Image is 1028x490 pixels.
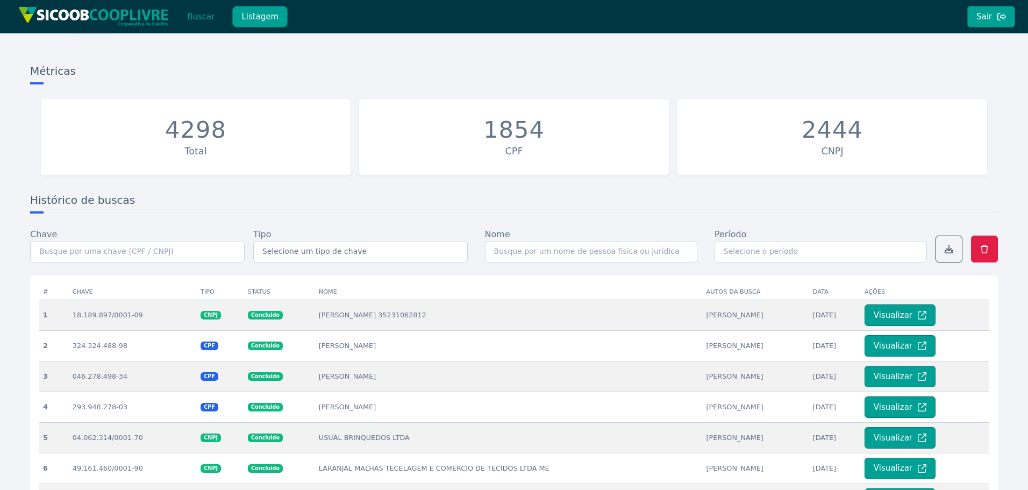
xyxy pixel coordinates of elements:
td: [PERSON_NAME] [702,392,809,422]
span: Concluido [248,311,283,319]
label: Período [715,228,747,241]
h3: Métricas [30,63,998,83]
th: Status [244,284,315,300]
span: Concluido [248,372,283,381]
td: [PERSON_NAME] [702,330,809,361]
button: Visualizar [865,335,936,357]
td: [PERSON_NAME] [702,422,809,453]
td: [DATE] [809,330,860,361]
button: Visualizar [865,366,936,387]
td: [PERSON_NAME] [315,392,702,422]
div: 4298 [165,116,226,144]
td: [PERSON_NAME] [315,330,702,361]
button: Visualizar [865,304,936,326]
label: Tipo [253,228,272,241]
td: USUAL BRINQUEDOS LTDA [315,422,702,453]
button: Listagem [232,6,288,27]
td: 18.189.897/0001-09 [68,300,196,330]
input: Selecione o período [715,241,927,262]
label: Nome [485,228,510,241]
td: [DATE] [809,453,860,484]
div: CPF [365,144,663,158]
button: Visualizar [865,427,936,449]
td: 293.948.278-03 [68,392,196,422]
th: 1 [39,300,68,330]
td: [DATE] [809,422,860,453]
td: [DATE] [809,392,860,422]
td: [PERSON_NAME] [315,361,702,392]
div: 2444 [802,116,863,144]
span: Concluido [248,403,283,411]
span: CNPJ [201,311,221,319]
span: CPF [201,372,218,381]
th: Ações [860,284,989,300]
button: Visualizar [865,396,936,418]
input: Busque por um nome de pessoa física ou jurídica [485,241,697,262]
button: Buscar [178,6,224,27]
span: Concluido [248,434,283,442]
th: Nome [315,284,702,300]
input: Busque por uma chave (CPF / CNPJ) [30,241,245,262]
th: Tipo [196,284,244,300]
th: 6 [39,453,68,484]
button: Sair [967,6,1015,27]
td: [PERSON_NAME] [702,453,809,484]
span: Concluido [248,342,283,350]
div: CNPJ [683,144,982,158]
th: 3 [39,361,68,392]
img: img/sicoob_cooplivre.png [18,6,169,26]
h3: Histórico de buscas [30,193,998,212]
th: Chave [68,284,196,300]
td: 324.324.488-98 [68,330,196,361]
button: Visualizar [865,458,936,479]
span: CNPJ [201,434,221,442]
label: Chave [30,228,57,241]
div: Total [46,144,345,158]
td: [DATE] [809,300,860,330]
span: CNPJ [201,464,221,473]
span: CPF [201,342,218,350]
th: # [39,284,68,300]
span: Concluido [248,464,283,473]
th: 5 [39,422,68,453]
td: [PERSON_NAME] 35231062812 [315,300,702,330]
th: Autor da busca [702,284,809,300]
span: CPF [201,403,218,411]
td: [DATE] [809,361,860,392]
td: LARANJAL MALHAS TECELAGEM E COMERCIO DE TECIDOS LTDA ME [315,453,702,484]
td: 04.062.314/0001-70 [68,422,196,453]
th: Data [809,284,860,300]
th: 2 [39,330,68,361]
div: 1854 [483,116,545,144]
td: [PERSON_NAME] [702,300,809,330]
td: 49.161.460/0001-90 [68,453,196,484]
td: 046.278.498-34 [68,361,196,392]
th: 4 [39,392,68,422]
td: [PERSON_NAME] [702,361,809,392]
